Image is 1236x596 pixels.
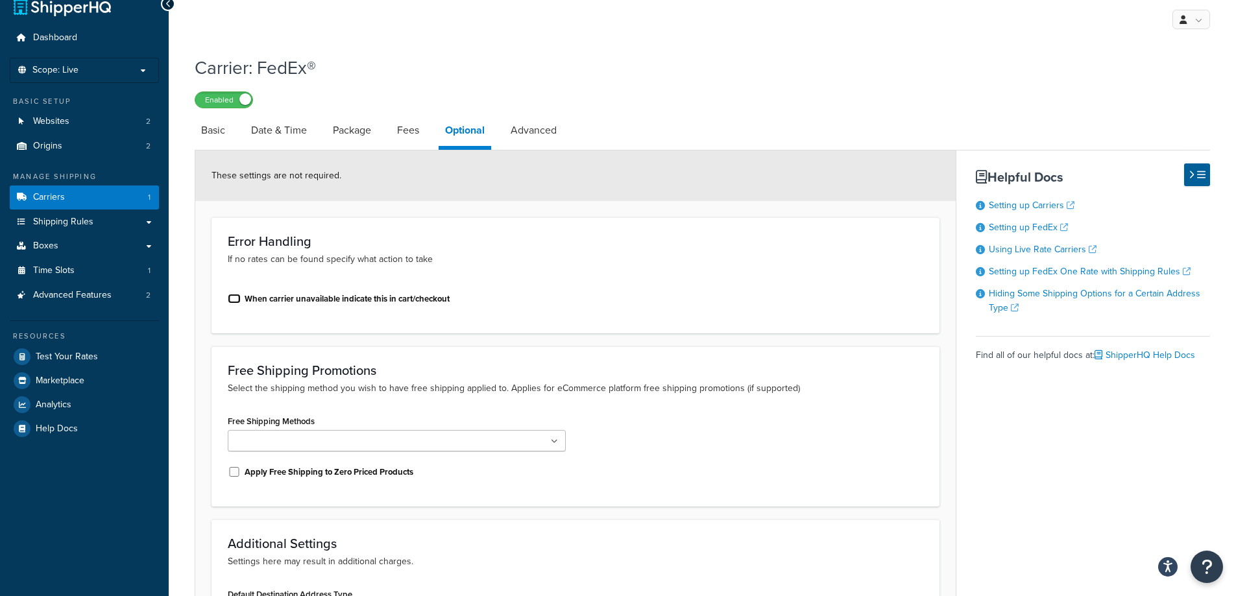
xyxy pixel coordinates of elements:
[10,259,159,283] a: Time Slots1
[10,393,159,416] a: Analytics
[10,26,159,50] a: Dashboard
[10,210,159,234] a: Shipping Rules
[228,234,923,248] h3: Error Handling
[148,265,151,276] span: 1
[33,241,58,252] span: Boxes
[439,115,491,150] a: Optional
[10,96,159,107] div: Basic Setup
[245,466,413,478] label: Apply Free Shipping to Zero Priced Products
[10,369,159,392] a: Marketplace
[245,115,313,146] a: Date & Time
[989,287,1200,315] a: Hiding Some Shipping Options for a Certain Address Type
[195,115,232,146] a: Basic
[1191,551,1223,583] button: Open Resource Center
[10,185,159,209] a: Carriers1
[10,171,159,182] div: Manage Shipping
[10,134,159,158] a: Origins2
[10,283,159,307] li: Advanced Features
[33,116,69,127] span: Websites
[10,345,159,368] a: Test Your Rates
[10,283,159,307] a: Advanced Features2
[245,293,450,305] label: When carrier unavailable indicate this in cart/checkout
[146,116,151,127] span: 2
[36,352,98,363] span: Test Your Rates
[33,217,93,228] span: Shipping Rules
[32,65,79,76] span: Scope: Live
[33,141,62,152] span: Origins
[228,536,923,551] h3: Additional Settings
[10,331,159,342] div: Resources
[146,141,151,152] span: 2
[10,110,159,134] li: Websites
[976,170,1210,184] h3: Helpful Docs
[228,416,315,426] label: Free Shipping Methods
[989,243,1097,256] a: Using Live Rate Carriers
[1095,348,1195,362] a: ShipperHQ Help Docs
[195,92,252,108] label: Enabled
[212,169,341,182] span: These settings are not required.
[36,423,78,435] span: Help Docs
[33,192,65,203] span: Carriers
[976,336,1210,364] div: Find all of our helpful docs at:
[989,265,1191,278] a: Setting up FedEx One Rate with Shipping Rules
[195,55,1194,80] h1: Carrier: FedEx®
[10,185,159,209] li: Carriers
[146,290,151,301] span: 2
[228,381,923,396] p: Select the shipping method you wish to have free shipping applied to. Applies for eCommerce platf...
[228,363,923,377] h3: Free Shipping Promotions
[10,234,159,258] a: Boxes
[228,554,923,569] p: Settings here may result in additional charges.
[10,110,159,134] a: Websites2
[33,265,75,276] span: Time Slots
[36,399,71,411] span: Analytics
[1184,163,1210,186] button: Hide Help Docs
[33,290,112,301] span: Advanced Features
[504,115,563,146] a: Advanced
[10,134,159,158] li: Origins
[10,259,159,283] li: Time Slots
[989,198,1074,212] a: Setting up Carriers
[33,32,77,43] span: Dashboard
[989,221,1068,234] a: Setting up FedEx
[391,115,426,146] a: Fees
[36,375,84,387] span: Marketplace
[228,252,923,267] p: If no rates can be found specify what action to take
[326,115,378,146] a: Package
[148,192,151,203] span: 1
[10,417,159,440] a: Help Docs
